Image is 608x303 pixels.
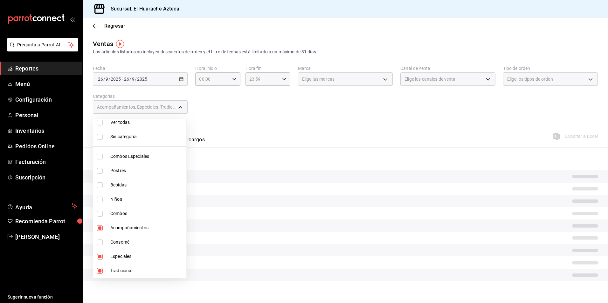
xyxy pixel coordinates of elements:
img: Tooltip marker [116,40,124,48]
span: Consomé [110,239,184,246]
span: Combos Especiales [110,153,184,160]
span: Postres [110,167,184,174]
span: Combos [110,210,184,217]
span: Sin categoría [110,133,184,140]
span: Especiales [110,253,184,260]
span: Ver todas [110,119,184,126]
span: Bebidas [110,182,184,188]
span: Tradicional [110,267,184,274]
span: Acompañamientos [110,225,184,231]
span: Niños [110,196,184,203]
